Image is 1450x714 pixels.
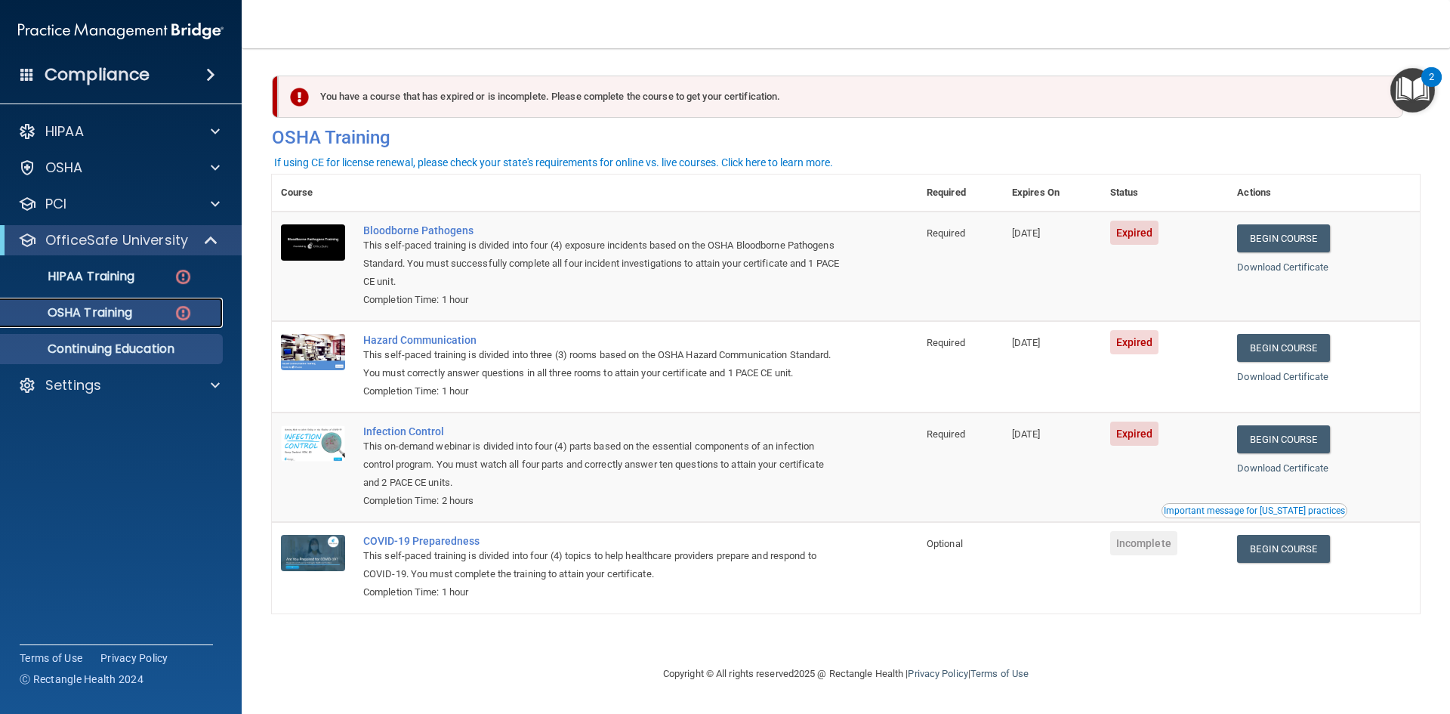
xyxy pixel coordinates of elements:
div: Completion Time: 1 hour [363,382,842,400]
a: COVID-19 Preparedness [363,535,842,547]
a: Download Certificate [1237,371,1328,382]
img: danger-circle.6113f641.png [174,304,193,323]
p: Continuing Education [10,342,216,357]
button: Open Resource Center, 2 new notifications [1390,68,1435,113]
a: HIPAA [18,122,220,141]
h4: OSHA Training [272,127,1420,148]
a: Begin Course [1237,425,1329,453]
div: Important message for [US_STATE] practices [1164,506,1345,515]
div: This self-paced training is divided into three (3) rooms based on the OSHA Hazard Communication S... [363,346,842,382]
img: danger-circle.6113f641.png [174,267,193,286]
p: HIPAA Training [10,269,134,284]
span: Required [927,337,965,348]
div: Copyright © All rights reserved 2025 @ Rectangle Health | | [570,650,1121,698]
p: OfficeSafe University [45,231,188,249]
div: If using CE for license renewal, please check your state's requirements for online vs. live cours... [274,157,833,168]
span: [DATE] [1012,227,1041,239]
button: If using CE for license renewal, please check your state's requirements for online vs. live cours... [272,155,835,170]
p: OSHA [45,159,83,177]
a: Terms of Use [20,651,82,666]
button: Read this if you are a dental practitioner in the state of CA [1162,503,1347,518]
h4: Compliance [45,64,150,85]
a: Begin Course [1237,224,1329,252]
a: Terms of Use [970,668,1029,679]
span: Optional [927,538,963,549]
span: [DATE] [1012,337,1041,348]
a: PCI [18,195,220,213]
span: Incomplete [1110,531,1177,555]
img: exclamation-circle-solid-danger.72ef9ffc.png [290,88,309,107]
a: Hazard Communication [363,334,842,346]
a: Privacy Policy [908,668,967,679]
p: OSHA Training [10,305,132,320]
span: Required [927,227,965,239]
span: Expired [1110,330,1159,354]
div: This on-demand webinar is divided into four (4) parts based on the essential components of an inf... [363,437,842,492]
th: Required [918,175,1003,212]
div: You have a course that has expired or is incomplete. Please complete the course to get your certi... [278,76,1403,118]
div: This self-paced training is divided into four (4) exposure incidents based on the OSHA Bloodborne... [363,236,842,291]
a: Begin Course [1237,535,1329,563]
th: Course [272,175,354,212]
div: Completion Time: 1 hour [363,291,842,309]
span: Expired [1110,221,1159,245]
a: OSHA [18,159,220,177]
p: HIPAA [45,122,84,141]
a: Infection Control [363,425,842,437]
a: Download Certificate [1237,462,1328,474]
a: Privacy Policy [100,651,168,666]
img: PMB logo [18,16,224,46]
div: Completion Time: 2 hours [363,492,842,510]
a: OfficeSafe University [18,231,219,249]
a: Bloodborne Pathogens [363,224,842,236]
div: Completion Time: 1 hour [363,583,842,601]
th: Expires On [1003,175,1101,212]
span: Required [927,428,965,440]
th: Status [1101,175,1229,212]
a: Download Certificate [1237,261,1328,273]
p: PCI [45,195,66,213]
div: 2 [1429,77,1434,97]
th: Actions [1228,175,1420,212]
span: [DATE] [1012,428,1041,440]
div: This self-paced training is divided into four (4) topics to help healthcare providers prepare and... [363,547,842,583]
p: Settings [45,376,101,394]
a: Begin Course [1237,334,1329,362]
span: Ⓒ Rectangle Health 2024 [20,672,143,687]
span: Expired [1110,422,1159,446]
a: Settings [18,376,220,394]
